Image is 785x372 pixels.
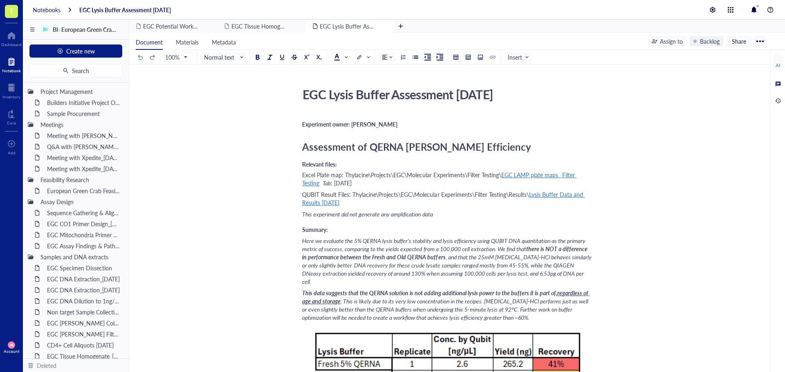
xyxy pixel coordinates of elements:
div: EGC DNA Dilution to 1ng/ul_[DATE] [43,295,124,307]
a: Notebook [2,55,21,73]
div: EGC Tissue Homogenate_[DATE] [43,350,124,362]
div: EGC [PERSON_NAME] Filter Extraction [PERSON_NAME] Bay [DATE] [43,328,124,340]
div: Backlog [700,37,720,46]
span: Tab [323,179,331,187]
span: regardless of age and storage [302,289,590,305]
div: Meetings [37,119,124,130]
div: Sequence Gathering & Alignment [43,207,124,218]
div: Notebook [2,68,21,73]
a: Notebooks [33,6,61,13]
span: Share [732,38,746,45]
a: Dashboard [1,29,22,47]
span: Create new [66,48,95,54]
div: Q&A with [PERSON_NAME] [DATE] [43,141,124,152]
div: EGC [PERSON_NAME] Collection [43,317,124,329]
div: Samples and DNA extracts [37,251,124,263]
button: Search [29,64,122,77]
span: Lysis Buffer Data and Results [DATE] [302,190,585,207]
span: Experiment owner: [PERSON_NAME] [302,120,397,128]
button: Share [727,36,751,46]
div: Meeting with [PERSON_NAME][GEOGRAPHIC_DATA] [DATE] [43,130,124,141]
span: , and that the 25mM [MEDICAL_DATA]-HCl behaves similarly or only slightly better. DNA recovery fo... [302,253,593,285]
div: EGC Lysis Buffer Assessment [DATE] [299,84,590,105]
span: 100% [165,53,187,61]
span: Relevant files: [302,160,337,168]
div: Meeting with Xpedite_[DATE] [43,152,124,163]
div: Assay Design [37,196,124,207]
span: Document [136,38,163,46]
span: Excel Plate map: Thylacine\Projects\EGC\Molecular Experiments\Filter Testing\ [302,171,501,179]
span: QUBIT Result Files: Thylacine\Projects\EGC\Molecular Experiments\Filter Testing\Results\ [302,190,529,198]
span: Summary: [302,225,328,234]
span: This data suggests that the QERNA solution is not adding additional lysis power to the buffers it... [302,289,557,297]
div: Core [7,120,16,125]
span: Search [72,67,89,74]
span: Materials [176,38,199,46]
span: there is NOT a difference in performance between the Fresh and Old QERNA buffers [302,245,589,261]
div: EGC Assay Findings & Pathways_[DATE] [43,240,124,252]
a: EGC Lysis Buffer Assessment [DATE] [79,6,171,13]
div: Sample Procurement [43,108,124,119]
div: Dashboard [1,42,22,47]
span: BI- European Green Crab [PERSON_NAME] [53,25,162,33]
span: : [DATE] [331,179,352,187]
div: Account [4,349,20,354]
div: Inventory [2,94,20,99]
div: CD4+ Cell Aliquots [DATE] [43,339,124,351]
div: EGC DNA Extraction_[DATE] [43,284,124,296]
div: EGC Specimen Dissection [43,262,124,274]
div: Add [8,150,16,155]
div: European Green Crab Feasibility Research [43,185,124,196]
div: Feasibility Research [37,174,124,185]
div: Non target Sample Collection, Dissection & DNA extraction [43,306,124,318]
span: Metadata [212,38,236,46]
div: EGC Mitochondria Primer Design_[DATE] [43,229,124,241]
a: Core [7,107,16,125]
div: EGC DNA Extraction_[DATE] [43,273,124,285]
div: Builders Initiative Project Outline [43,97,124,108]
div: BI [43,27,47,32]
div: Assign to [660,37,683,46]
div: EGC CO1 Primer Design_[DATE] [43,218,124,229]
div: Deleted [37,361,56,370]
span: Normal text [204,53,244,61]
span: EGC LAMP plate maps_ Filter Testing [302,171,576,187]
span: Insert [508,53,529,61]
span: This experiment did not generate any amplification data [302,210,433,218]
div: AI [776,62,780,69]
span: MB [9,343,13,347]
div: Project Management [37,86,124,97]
div: Meeting with Xpedite_[DATE] [43,163,124,174]
span: Here we evaluate the 5% QERNA lysis buffer's stability and lysis efficiency using QUBIT DNA quant... [302,236,587,253]
span: T [9,5,13,16]
a: Inventory [2,81,20,99]
span: Assessment of QERNA [PERSON_NAME] Efficiency [302,140,531,154]
button: Create new [29,45,122,58]
span: . This is likely due to its very low concentration in the recipes. [MEDICAL_DATA]-HCl performs ju... [302,297,590,321]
